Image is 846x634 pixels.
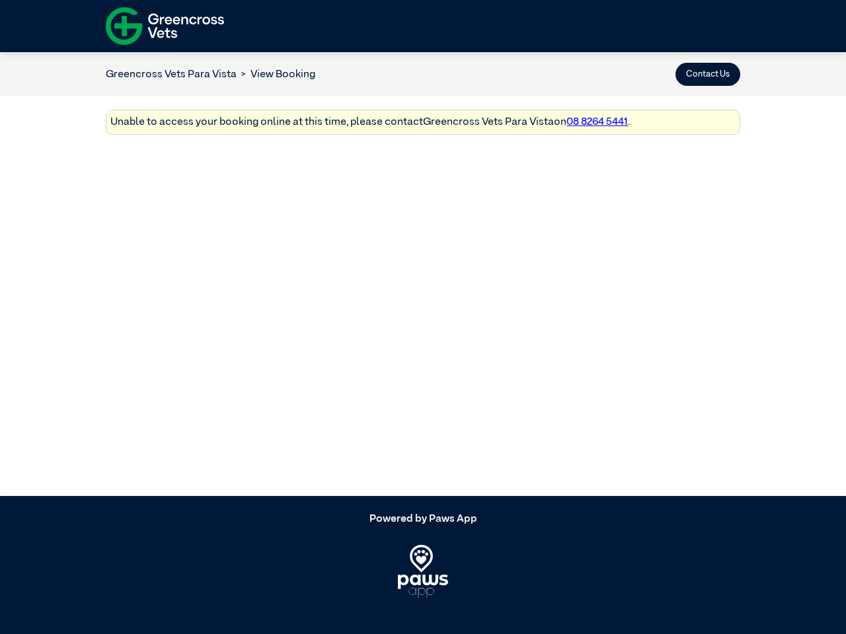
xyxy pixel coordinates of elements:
button: Contact Us [675,63,740,86]
img: PawsApp [398,545,449,598]
a: 08 8264 5441 [566,117,628,127]
img: f-logo [106,3,224,49]
a: Greencross Vets Para Vista [106,69,237,80]
h5: Powered by Paws App [106,513,740,526]
nav: breadcrumb [106,67,315,83]
div: Unable to access your booking online at this time, please contact Greencross Vets Para Vista on . [106,110,740,135]
li: View Booking [237,67,315,83]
